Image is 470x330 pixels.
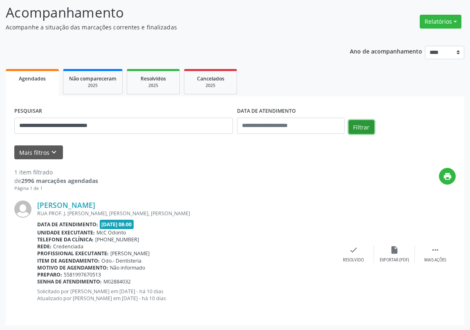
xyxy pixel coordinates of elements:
span: McC Odonto [96,229,126,236]
span: Não compareceram [69,75,116,82]
span: Cancelados [197,75,224,82]
p: Solicitado por [PERSON_NAME] em [DATE] - há 10 dias Atualizado por [PERSON_NAME] em [DATE] - há 1... [37,288,333,302]
div: Mais ações [424,257,446,263]
span: Credenciada [53,243,83,250]
b: Data de atendimento: [37,221,98,228]
div: 2025 [190,82,231,89]
span: M02884032 [103,278,131,285]
b: Motivo de agendamento: [37,264,108,271]
span: Resolvidos [141,75,166,82]
span: Não informado [110,264,145,271]
button: Filtrar [349,120,374,134]
div: Página 1 de 1 [14,185,98,192]
i: print [443,172,452,181]
b: Unidade executante: [37,229,95,236]
b: Rede: [37,243,51,250]
div: 1 item filtrado [14,168,98,176]
i: keyboard_arrow_down [49,148,58,157]
label: PESQUISAR [14,105,42,118]
b: Telefone da clínica: [37,236,94,243]
strong: 2996 marcações agendadas [21,177,98,185]
b: Item de agendamento: [37,257,100,264]
span: [PERSON_NAME] [110,250,150,257]
div: de [14,176,98,185]
b: Senha de atendimento: [37,278,102,285]
i: check [349,245,358,254]
div: RUA PROF. J. [PERSON_NAME], [PERSON_NAME], [PERSON_NAME] [37,210,333,217]
span: 5581997670513 [64,271,101,278]
button: print [439,168,456,185]
i:  [431,245,440,254]
a: [PERSON_NAME] [37,201,95,210]
span: [DATE] 08:00 [100,220,134,229]
b: Preparo: [37,271,62,278]
button: Mais filtroskeyboard_arrow_down [14,145,63,160]
span: Odo.- Dentisteria [101,257,141,264]
div: 2025 [69,82,116,89]
button: Relatórios [420,15,461,29]
div: 2025 [133,82,174,89]
div: Resolvido [343,257,364,263]
b: Profissional executante: [37,250,109,257]
p: Acompanhamento [6,2,327,23]
p: Acompanhe a situação das marcações correntes e finalizadas [6,23,327,31]
div: Exportar (PDF) [380,257,409,263]
span: Agendados [19,75,46,82]
label: DATA DE ATENDIMENTO [237,105,296,118]
p: Ano de acompanhamento [350,46,422,56]
span: [PHONE_NUMBER] [95,236,139,243]
img: img [14,201,31,218]
i: insert_drive_file [390,245,399,254]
